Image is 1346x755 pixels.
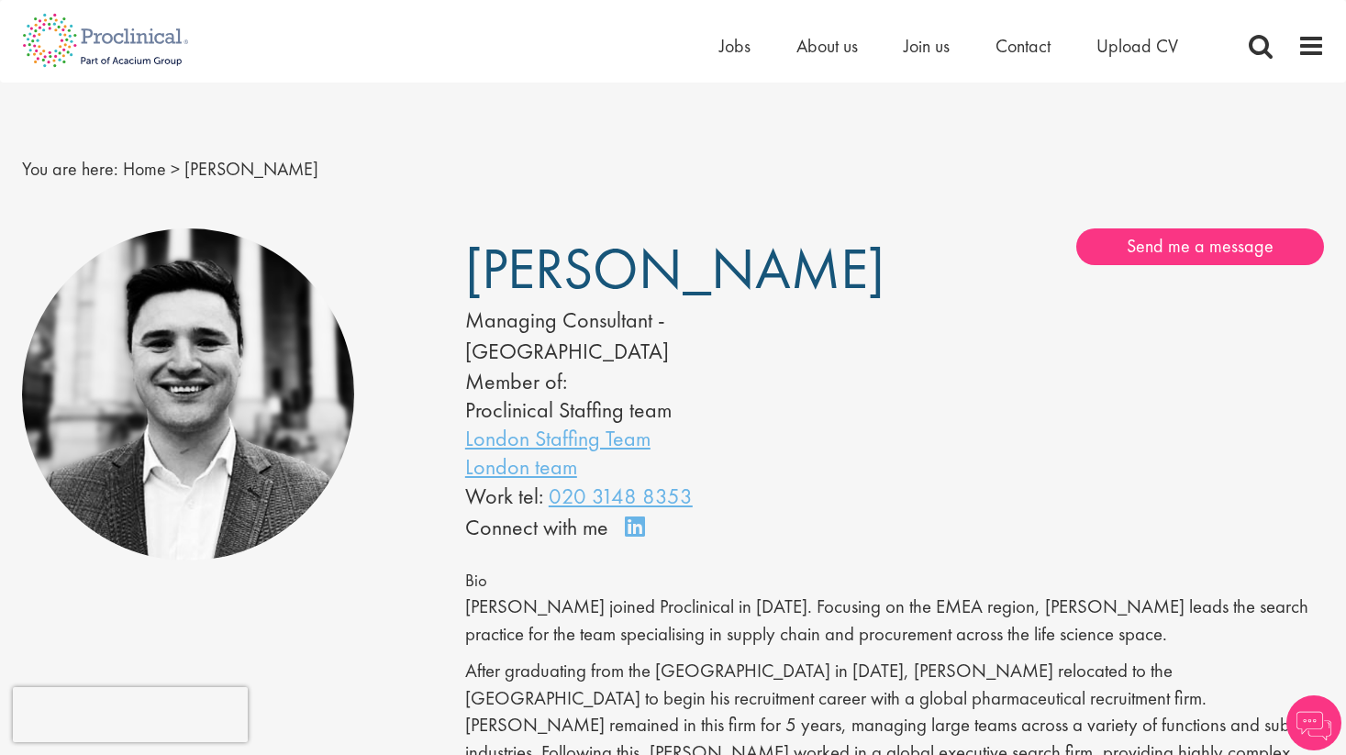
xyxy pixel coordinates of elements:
a: London team [465,452,577,481]
label: Member of: [465,367,567,395]
a: Join us [904,34,950,58]
img: Edward Little [22,228,355,561]
span: [PERSON_NAME] [184,157,318,181]
a: Upload CV [1096,34,1178,58]
span: [PERSON_NAME] [465,232,884,305]
a: 020 3148 8353 [549,482,693,510]
span: You are here: [22,157,118,181]
iframe: reCAPTCHA [13,687,248,742]
a: London Staffing Team [465,424,651,452]
span: Work tel: [465,482,543,510]
li: Proclinical Staffing team [465,395,840,424]
span: > [171,157,180,181]
p: [PERSON_NAME] joined Proclinical in [DATE]. Focusing on the EMEA region, [PERSON_NAME] leads the ... [465,594,1325,648]
a: Jobs [719,34,751,58]
a: Contact [996,34,1051,58]
a: About us [796,34,858,58]
div: Managing Consultant - [GEOGRAPHIC_DATA] [465,305,840,368]
a: Send me a message [1076,228,1324,265]
img: Chatbot [1286,695,1341,750]
span: Bio [465,570,487,592]
a: breadcrumb link [123,157,166,181]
